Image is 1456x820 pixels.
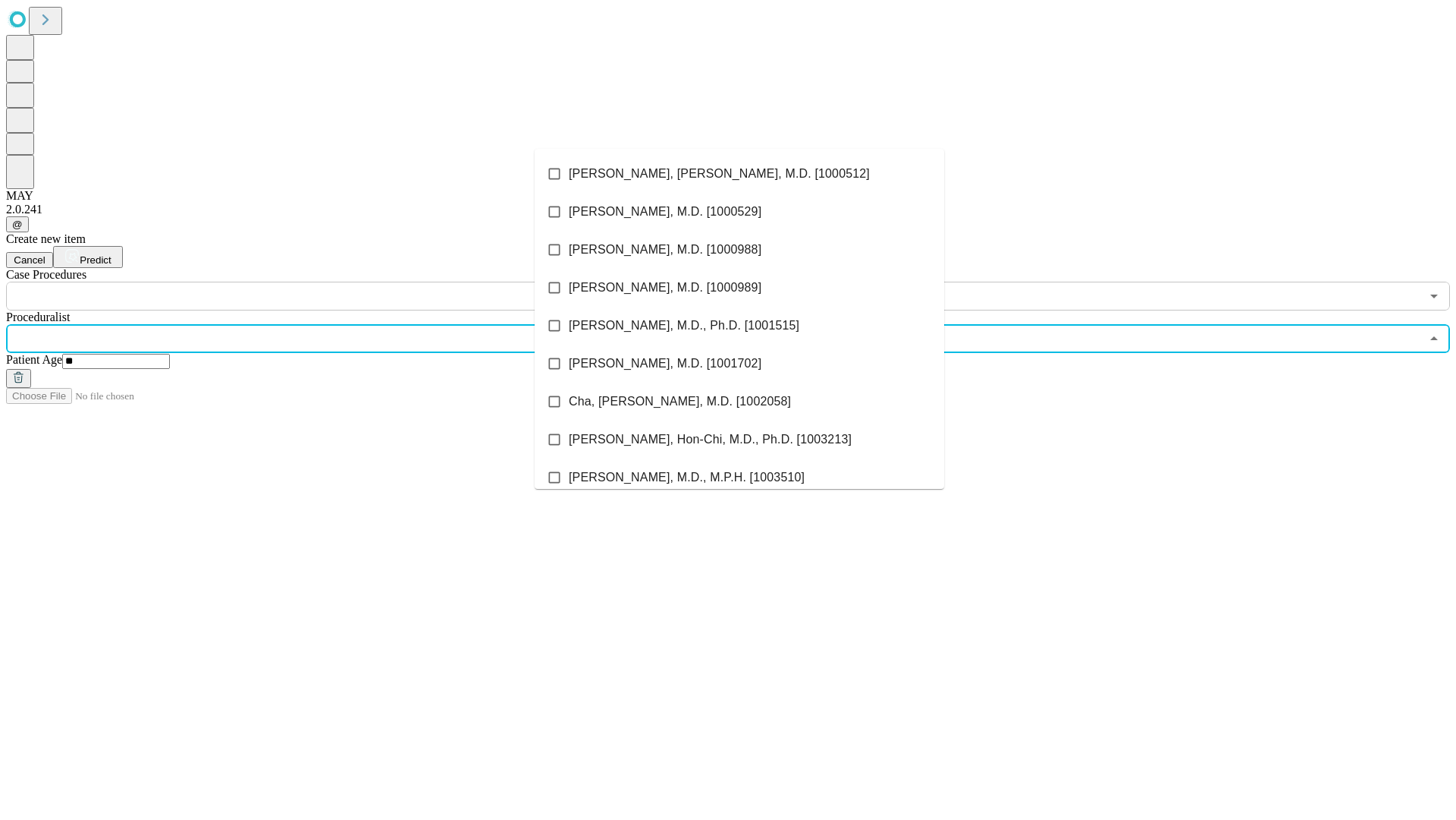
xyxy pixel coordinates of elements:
[569,317,799,335] span: [PERSON_NAME], M.D., Ph.D. [1001515]
[1423,285,1445,307] button: Open
[6,232,86,245] span: Create new item
[14,254,45,266] span: Cancel
[569,279,761,297] span: [PERSON_NAME], M.D. [1000989]
[569,393,791,411] span: Cha, [PERSON_NAME], M.D. [1002058]
[6,216,29,232] button: @
[6,311,70,323] span: Proceduralist
[569,203,761,221] span: [PERSON_NAME], M.D. [1000529]
[569,468,805,487] span: [PERSON_NAME], M.D., M.P.H. [1003510]
[1423,328,1445,349] button: Close
[569,430,852,449] span: [PERSON_NAME], Hon-Chi, M.D., Ph.D. [1003213]
[6,203,1450,216] div: 2.0.241
[80,254,111,266] span: Predict
[12,219,23,230] span: @
[6,268,86,281] span: Scheduled Procedure
[569,165,870,183] span: [PERSON_NAME], [PERSON_NAME], M.D. [1000512]
[53,246,123,268] button: Predict
[6,189,1450,203] div: MAY
[6,353,62,366] span: Patient Age
[569,355,761,373] span: [PERSON_NAME], M.D. [1001702]
[6,252,53,268] button: Cancel
[569,241,761,259] span: [PERSON_NAME], M.D. [1000988]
